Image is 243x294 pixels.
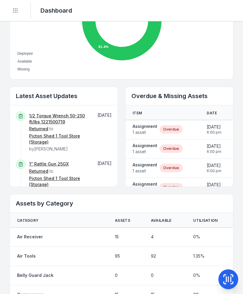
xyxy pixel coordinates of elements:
[97,113,112,118] span: [DATE]
[160,164,183,172] div: Overdue
[207,182,221,188] span: [DATE]
[133,168,157,174] span: 1 asset
[17,253,36,259] a: Air Tools
[207,169,221,173] span: 6:00 pm
[133,129,157,135] span: 1 asset
[17,218,38,223] span: Category
[29,175,89,187] a: Picton Shed 1 Tool Store (Storage)
[193,234,200,240] span: 0 %
[207,162,221,169] span: [DATE]
[97,161,112,166] time: 1/9/2025, 6:18:48 am
[40,6,72,15] h2: Dashboard
[10,5,21,16] button: Toggle navigation
[207,111,217,116] span: Date
[17,51,33,56] span: Deployed
[133,111,142,116] span: Item
[16,199,227,208] h2: Assets by Category
[131,92,227,100] h2: Overdue & Missing Assets
[29,113,89,125] a: 1/2 Torque Wrench 50-250 ft/lbs 1221500719
[133,143,157,149] strong: Assignment
[207,143,221,154] time: 27/8/2025, 6:00:00 pm
[133,181,157,193] a: Assignment
[193,218,217,223] span: Utilisation
[160,183,183,191] div: Overdue
[16,92,112,100] h2: Latest Asset Updates
[133,149,157,155] span: 1 asset
[29,161,69,167] a: 1” Rattle Gun 25GX
[29,113,89,151] span: to by [PERSON_NAME]
[29,126,48,132] a: Returned
[29,133,89,145] a: Picton Shed 1 Tool Store (Storage)
[160,125,183,134] div: Overdue
[133,143,157,155] a: Assignment1 asset
[29,168,48,174] a: Returned
[115,272,118,278] span: 0
[133,162,157,174] a: Assignment1 asset
[207,182,221,193] time: 27/8/2025, 6:00:00 pm
[160,144,183,153] div: Overdue
[151,218,172,223] span: Available
[133,123,157,129] strong: Assignment
[207,149,221,154] span: 6:00 pm
[193,253,205,259] span: 1.35 %
[29,161,89,194] span: to by [PERSON_NAME]
[193,272,200,278] span: 0 %
[115,253,120,259] span: 95
[151,253,156,259] span: 92
[115,218,130,223] span: Assets
[207,130,221,135] span: 6:00 pm
[115,234,119,240] span: 15
[207,124,221,130] span: [DATE]
[17,234,43,240] a: Air Receiver
[207,124,221,135] time: 27/8/2025, 6:00:00 pm
[133,123,157,135] a: Assignment1 asset
[97,113,112,118] time: 1/9/2025, 6:21:26 am
[17,272,53,278] a: Belly Guard Jack
[97,161,112,166] span: [DATE]
[17,67,30,71] span: Missing
[151,234,154,240] span: 4
[151,272,154,278] span: 0
[17,59,32,63] span: Available
[133,181,157,187] strong: Assignment
[133,162,157,168] strong: Assignment
[207,162,221,173] time: 27/8/2025, 6:00:00 pm
[207,143,221,149] span: [DATE]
